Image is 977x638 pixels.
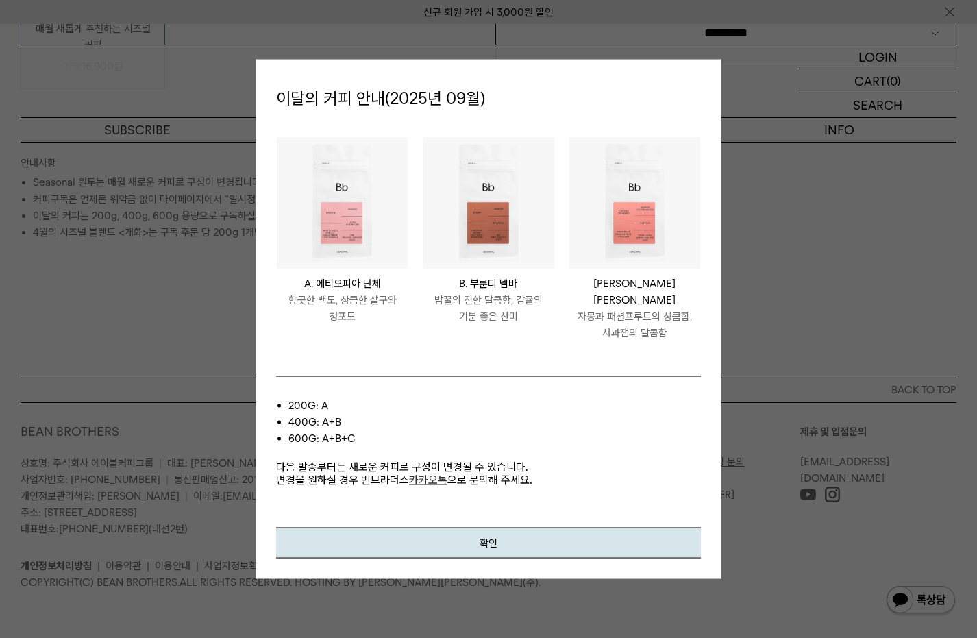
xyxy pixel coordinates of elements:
[569,275,700,308] p: [PERSON_NAME] [PERSON_NAME]
[423,138,554,269] img: #285
[569,308,700,341] p: 자몽과 패션프루트의 상큼함, 사과잼의 달콤함
[423,292,554,325] p: 밤꿀의 진한 달콤함, 감귤의 기분 좋은 산미
[276,447,701,487] p: 다음 발송부터는 새로운 커피로 구성이 변경될 수 있습니다. 변경을 원하실 경우 빈브라더스 으로 문의해 주세요.
[288,397,701,414] li: 200g: A
[409,474,447,487] a: 카카오톡
[277,138,408,269] img: #285
[423,275,554,292] p: B. 부룬디 넴바
[288,414,701,430] li: 400g: A+B
[288,430,701,447] li: 600g: A+B+C
[276,528,701,559] button: 확인
[569,138,700,269] img: #285
[277,275,408,292] p: A. 에티오피아 단체
[276,79,701,116] p: 이달의 커피 안내(2025년 09월)
[277,292,408,325] p: 향긋한 백도, 상큼한 살구와 청포도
